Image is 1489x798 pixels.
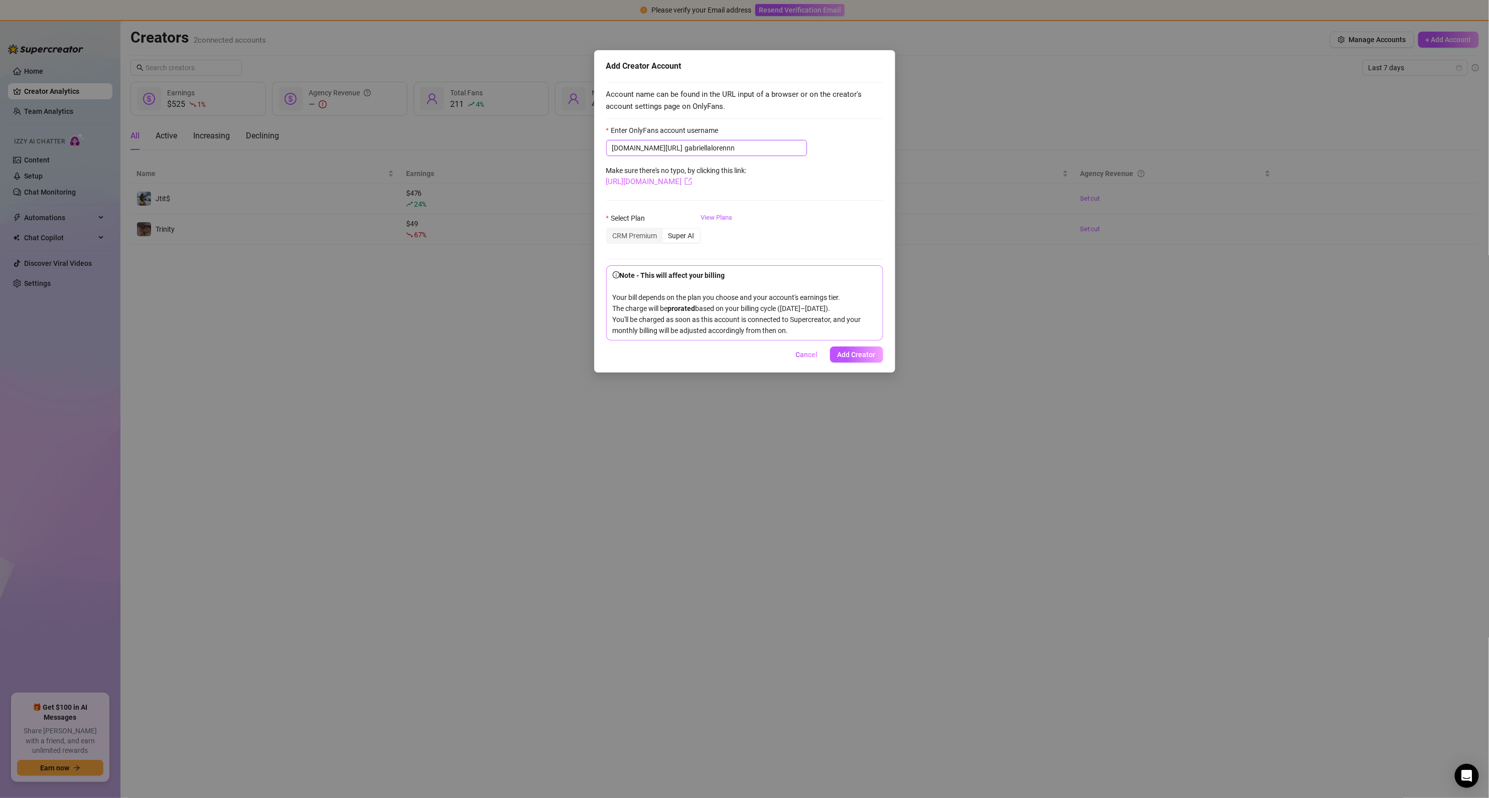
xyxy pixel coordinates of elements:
[612,142,683,153] span: [DOMAIN_NAME][URL]
[606,228,701,244] div: segmented control
[701,213,733,253] a: View Plans
[838,351,876,359] span: Add Creator
[830,347,883,363] button: Add Creator
[1455,764,1479,788] div: Open Intercom Messenger
[613,271,861,335] span: Your bill depends on the plan you choose and your account's earnings tier. The charge will be bas...
[606,60,883,72] div: Add Creator Account
[613,271,620,278] span: info-circle
[606,167,747,186] span: Make sure there's no typo, by clicking this link:
[607,229,663,243] div: CRM Premium
[606,89,883,112] span: Account name can be found in the URL input of a browser or on the creator's account settings page...
[606,177,692,186] a: [URL][DOMAIN_NAME]export
[788,347,826,363] button: Cancel
[685,178,692,185] span: export
[668,304,696,312] b: prorated
[613,271,725,279] strong: Note - This will affect your billing
[685,142,801,153] input: Enter OnlyFans account username
[606,213,651,224] label: Select Plan
[606,125,725,136] label: Enter OnlyFans account username
[796,351,818,359] span: Cancel
[663,229,700,243] div: Super AI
